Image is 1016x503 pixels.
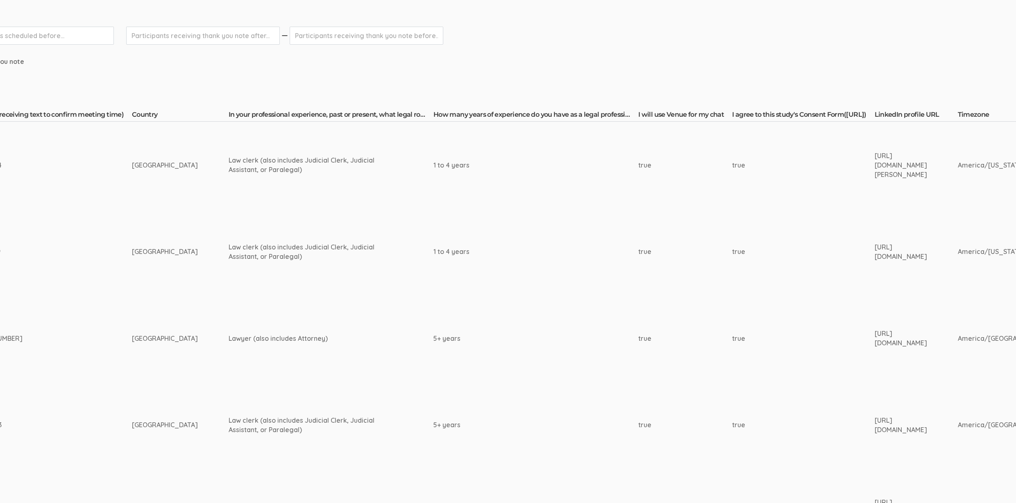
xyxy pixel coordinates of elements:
[433,110,638,122] th: How many years of experience do you have as a legal professional?
[433,420,608,430] div: 5+ years
[132,161,198,170] div: [GEOGRAPHIC_DATA]
[132,110,229,122] th: Country
[433,247,608,256] div: 1 to 4 years
[732,110,874,122] th: I agree to this study's Consent Form([URL])
[732,334,844,343] div: true
[126,27,280,45] input: Participants receiving thank you note after...
[229,110,433,122] th: In your professional experience, past or present, what legal role did you primarily hold?
[875,416,927,435] div: [URL][DOMAIN_NAME]
[732,420,844,430] div: true
[281,27,289,45] img: dash.svg
[975,464,1016,503] iframe: Chat Widget
[638,420,701,430] div: true
[229,334,403,343] div: Lawyer (also includes Attorney)
[229,416,403,435] div: Law clerk (also includes Judicial Clerk, Judicial Assistant, or Paralegal)
[638,334,701,343] div: true
[132,247,198,256] div: [GEOGRAPHIC_DATA]
[875,329,927,348] div: [URL][DOMAIN_NAME]
[732,161,844,170] div: true
[732,247,844,256] div: true
[638,247,701,256] div: true
[638,161,701,170] div: true
[875,242,927,261] div: [URL][DOMAIN_NAME]
[229,242,403,261] div: Law clerk (also includes Judicial Clerk, Judicial Assistant, or Paralegal)
[433,334,608,343] div: 5+ years
[229,156,403,174] div: Law clerk (also includes Judicial Clerk, Judicial Assistant, or Paralegal)
[433,161,608,170] div: 1 to 4 years
[875,110,958,122] th: LinkedIn profile URL
[132,334,198,343] div: [GEOGRAPHIC_DATA]
[132,420,198,430] div: [GEOGRAPHIC_DATA]
[638,110,732,122] th: I will use Venue for my chat
[875,151,927,179] div: [URL][DOMAIN_NAME][PERSON_NAME]
[290,27,443,45] input: Participants receiving thank you note before...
